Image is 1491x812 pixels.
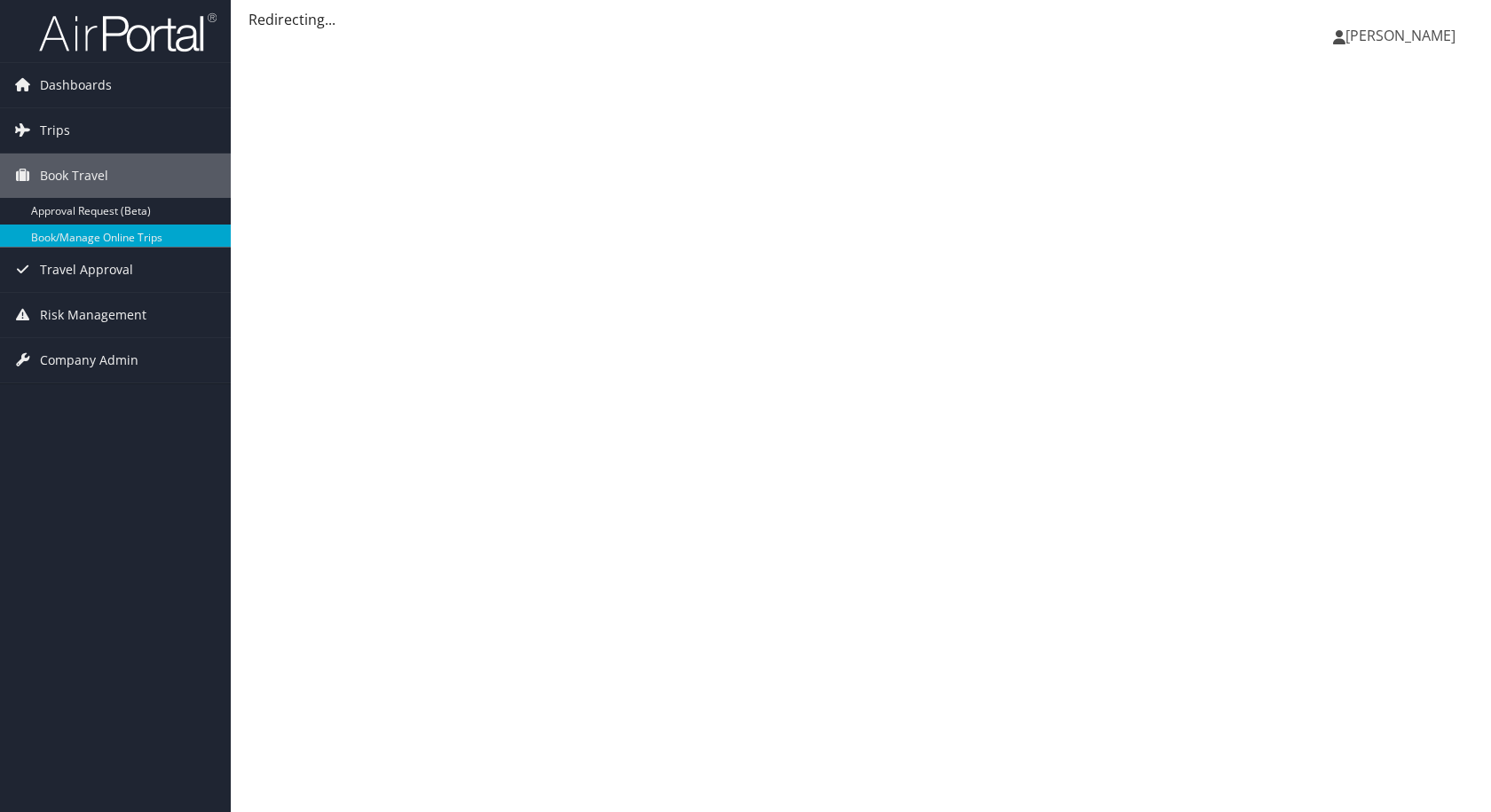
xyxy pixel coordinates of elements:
[248,9,1473,30] div: Redirecting...
[39,12,217,53] img: airportal-logo.png
[40,248,133,292] span: Travel Approval
[40,63,112,107] span: Dashboards
[40,108,70,153] span: Trips
[1333,9,1473,62] a: [PERSON_NAME]
[1345,26,1455,45] span: [PERSON_NAME]
[40,338,138,382] span: Company Admin
[40,154,108,198] span: Book Travel
[40,293,146,337] span: Risk Management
